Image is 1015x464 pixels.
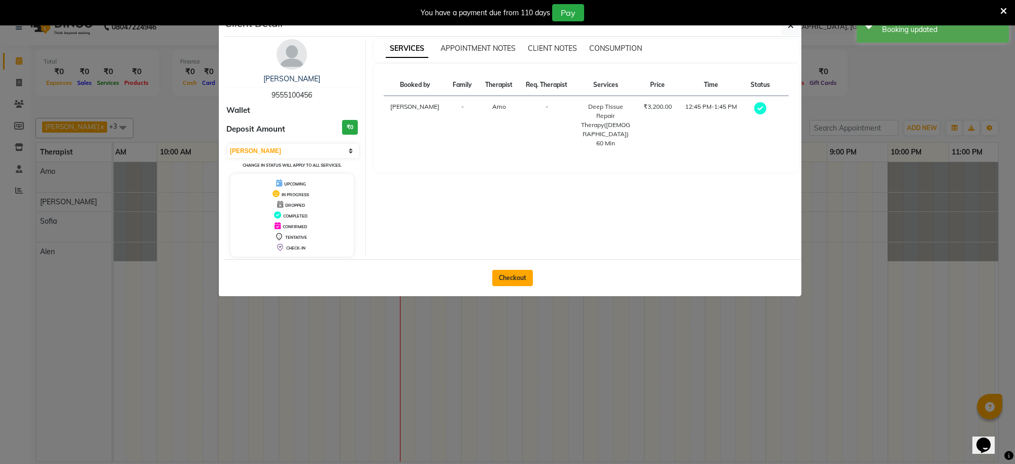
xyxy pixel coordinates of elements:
th: Time [679,74,744,96]
td: [PERSON_NAME] [384,96,447,154]
span: CONSUMPTION [589,44,642,53]
span: DROPPED [285,203,305,208]
span: CLIENT NOTES [528,44,577,53]
span: CHECK-IN [286,245,306,251]
th: Status [744,74,776,96]
th: Req. Therapist [519,74,574,96]
td: - [447,96,479,154]
span: TENTATIVE [285,235,307,240]
h3: ₹0 [342,120,358,135]
span: Deposit Amount [226,123,285,135]
div: Booking updated [882,24,1001,35]
td: - [519,96,574,154]
td: 12:45 PM-1:45 PM [679,96,744,154]
th: Family [447,74,479,96]
span: CONFIRMED [283,224,307,229]
span: IN PROGRESS [282,192,309,197]
span: SERVICES [386,40,428,58]
span: Wallet [226,105,250,116]
button: Pay [552,4,584,21]
span: 9555100456 [272,90,312,100]
span: Amo [492,103,506,110]
div: Deep Tissue Repair Therapy([DEMOGRAPHIC_DATA]) 60 Min [581,102,631,148]
span: APPOINTMENT NOTES [441,44,516,53]
th: Price [637,74,679,96]
div: ₹3,200.00 [643,102,672,111]
th: Services [574,74,637,96]
button: Checkout [492,270,533,286]
span: UPCOMING [284,181,306,187]
small: Change in status will apply to all services. [243,163,342,168]
th: Booked by [384,74,447,96]
span: COMPLETED [283,213,308,219]
a: [PERSON_NAME] [263,74,320,83]
iframe: chat widget [972,423,1005,454]
div: You have a payment due from 110 days [421,8,550,18]
th: Therapist [479,74,519,96]
img: avatar [277,39,307,70]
